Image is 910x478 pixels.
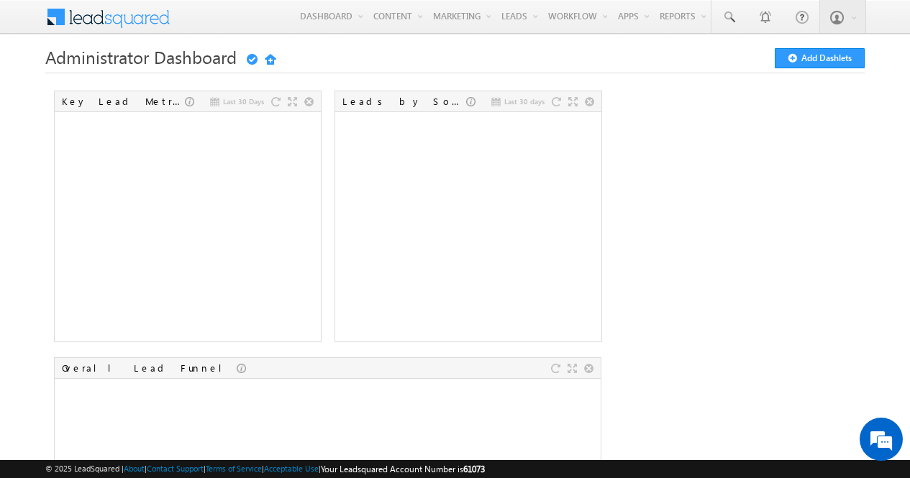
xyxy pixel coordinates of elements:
[62,95,185,108] div: Key Lead Metrics
[147,464,204,473] a: Contact Support
[342,95,466,108] div: Leads by Sources
[206,464,262,473] a: Terms of Service
[45,45,237,68] span: Administrator Dashboard
[463,464,485,474] span: 61073
[45,462,485,476] span: © 2025 LeadSquared | | | | |
[124,464,145,473] a: About
[321,464,485,474] span: Your Leadsquared Account Number is
[62,362,237,374] div: Overall Lead Funnel
[264,464,319,473] a: Acceptable Use
[504,95,545,108] span: Last 30 days
[223,95,264,108] span: Last 30 Days
[775,48,865,68] button: Add Dashlets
